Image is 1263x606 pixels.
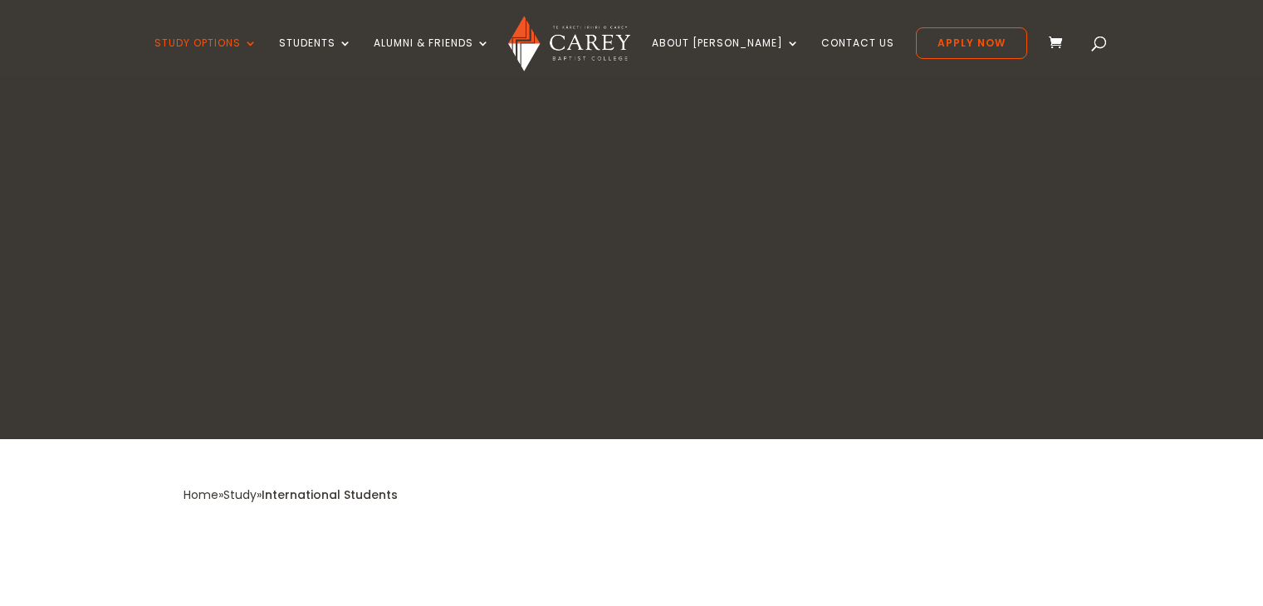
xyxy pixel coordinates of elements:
a: Study Options [154,37,257,76]
a: Contact Us [821,37,894,76]
a: About [PERSON_NAME] [652,37,800,76]
a: Apply Now [916,27,1027,59]
img: Carey Baptist College [508,16,630,71]
span: International Students [262,486,398,503]
a: Study [223,486,257,503]
span: » » [184,486,398,503]
a: Students [279,37,352,76]
a: Alumni & Friends [374,37,490,76]
a: Home [184,486,218,503]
